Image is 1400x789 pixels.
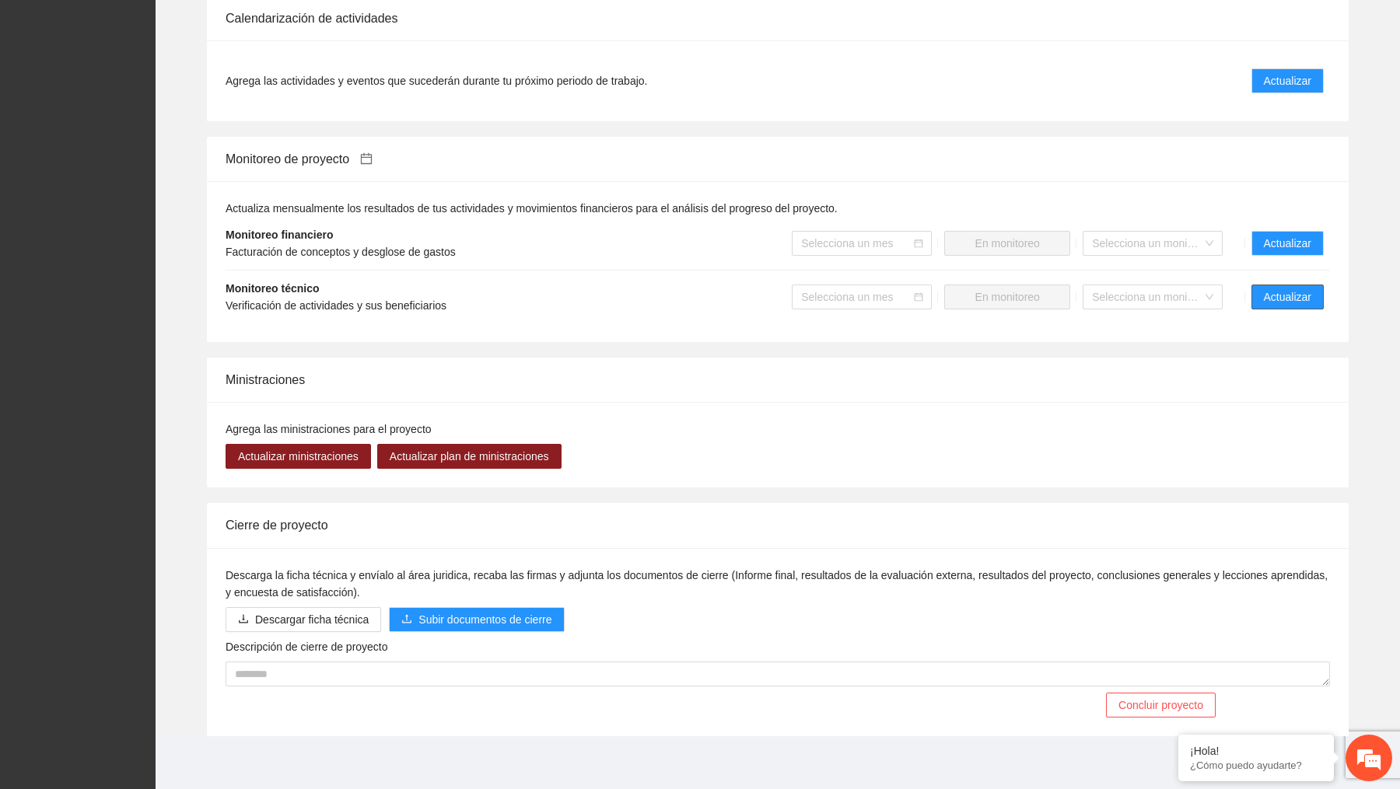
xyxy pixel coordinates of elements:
[1251,68,1324,93] button: Actualizar
[226,202,838,215] span: Actualiza mensualmente los resultados de tus actividades y movimientos financieros para el anális...
[238,448,359,465] span: Actualizar ministraciones
[1264,288,1311,305] span: Actualizar
[418,611,551,628] span: Subir documentos de cierre
[226,444,371,469] button: Actualizar ministraciones
[226,137,1330,181] div: Monitoreo de proyecto
[1190,759,1322,771] p: ¿Cómo puedo ayudarte?
[1251,285,1324,309] button: Actualizar
[226,229,333,241] strong: Monitoreo financiero
[226,503,1330,547] div: Cierre de proyecto
[226,246,456,258] span: Facturación de conceptos y desglose de gastos
[226,299,446,312] span: Verificación de actividades y sus beneficiarios
[1264,235,1311,252] span: Actualizar
[1106,693,1216,717] button: Concluir proyecto
[226,662,1330,686] textarea: Descripción de cierre de proyecto
[255,8,292,45] div: Minimizar ventana de chat en vivo
[1118,696,1203,714] span: Concluir proyecto
[226,282,320,295] strong: Monitoreo técnico
[390,448,549,465] span: Actualizar plan de ministraciones
[90,208,215,365] span: Estamos en línea.
[81,79,261,99] div: Chatee con nosotros ahora
[389,607,564,632] button: uploadSubir documentos de cierre
[377,444,562,469] button: Actualizar plan de ministraciones
[1264,72,1311,89] span: Actualizar
[226,450,371,463] a: Actualizar ministraciones
[8,424,296,479] textarea: Escriba su mensaje y pulse “Intro”
[226,607,381,632] button: downloadDescargar ficha técnica
[226,638,388,655] label: Descripción de cierre de proyecto
[1190,745,1322,757] div: ¡Hola!
[226,569,1328,599] span: Descarga la ficha técnica y envíalo al área juridica, recaba las firmas y adjunta los documentos ...
[401,613,412,626] span: upload
[226,423,432,435] span: Agrega las ministraciones para el proyecto
[238,613,249,626] span: download
[349,152,373,166] a: calendar
[360,152,373,165] span: calendar
[1251,231,1324,256] button: Actualizar
[226,72,647,89] span: Agrega las actividades y eventos que sucederán durante tu próximo periodo de trabajo.
[377,450,562,463] a: Actualizar plan de ministraciones
[226,613,381,626] a: downloadDescargar ficha técnica
[914,292,923,302] span: calendar
[389,613,564,626] span: uploadSubir documentos de cierre
[255,611,369,628] span: Descargar ficha técnica
[914,239,923,248] span: calendar
[226,358,1330,402] div: Ministraciones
